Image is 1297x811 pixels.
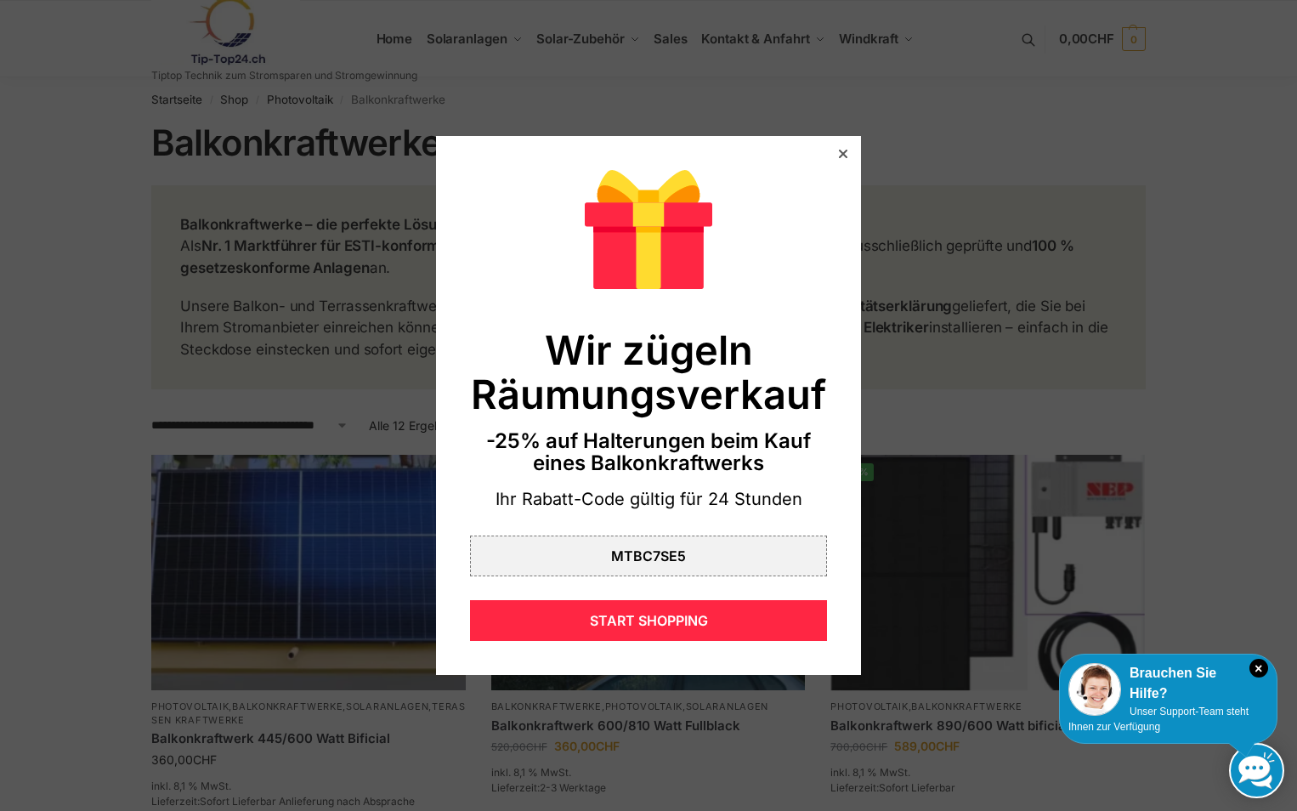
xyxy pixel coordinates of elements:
[470,430,827,475] div: -25% auf Halterungen beim Kauf eines Balkonkraftwerks
[611,549,686,563] div: MTBC7SE5
[1249,659,1268,678] i: Schließen
[1068,663,1121,716] img: Customer service
[470,328,827,416] div: Wir zügeln Räumungsverkauf
[1068,706,1249,733] span: Unser Support-Team steht Ihnen zur Verfügung
[1068,663,1268,704] div: Brauchen Sie Hilfe?
[470,600,827,641] div: START SHOPPING
[470,488,827,512] div: Ihr Rabatt-Code gültig für 24 Stunden
[470,536,827,576] div: MTBC7SE5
